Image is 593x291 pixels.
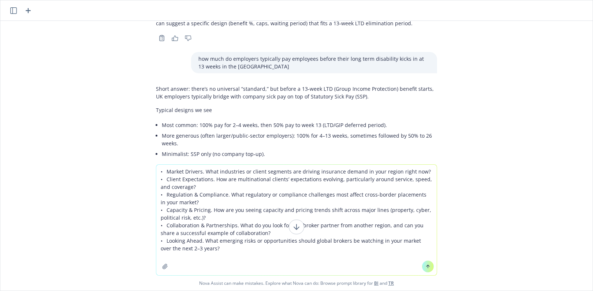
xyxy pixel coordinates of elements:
span: Nova Assist can make mistakes. Explore what Nova can do: Browse prompt library for and [3,276,590,291]
p: how much do employers typically pay employees before their long term disability kicks in at 13 we... [198,55,430,70]
li: Most common: 100% pay for 2–4 weeks, then 50% pay to week 13 (LTD/GIP deferred period). [162,120,437,130]
button: Thumbs down [182,33,194,43]
a: BI [374,280,378,286]
textarea: • Market Drivers. What industries or client segments are driving insurance demand in your region ... [156,165,437,275]
a: TR [388,280,394,286]
li: Minimalist: SSP only (no company top‑up). [162,149,437,159]
p: Short answer: there’s no universal “standard,” but before a 13‑week LTD (Group Income Protection)... [156,85,437,100]
li: More generous (often larger/public-sector employers): 100% for 4–13 weeks, sometimes followed by ... [162,130,437,149]
p: Typical designs we see [156,106,437,114]
svg: Copy to clipboard [158,35,165,41]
